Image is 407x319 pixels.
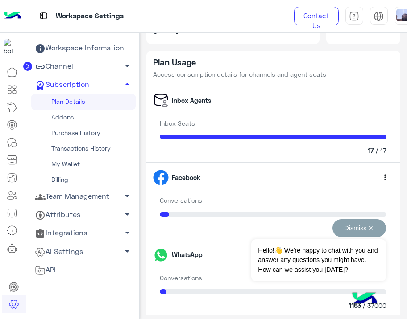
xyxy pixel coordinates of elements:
[349,283,380,315] img: hulul-logo.png
[172,250,203,259] span: WhatsApp
[31,39,136,57] a: Workspace Information
[251,239,386,281] span: Hello!👋 We're happy to chat with you and answer any questions you might have. How can we assist y...
[160,196,387,205] p: Conversations
[349,301,361,310] span: 1153
[122,246,133,257] span: arrow_drop_down
[172,173,200,182] span: Facebook
[31,76,136,94] a: Subscription
[31,110,136,125] a: Addons
[374,11,384,21] img: tab
[31,261,136,279] a: API
[31,224,136,242] a: Integrations
[349,11,359,21] img: tab
[160,119,387,128] p: Inbox Seats
[56,10,124,22] p: Workspace Settings
[31,206,136,224] a: Attributes
[122,227,133,238] span: arrow_drop_down
[381,173,390,182] span: more_vert
[160,273,387,282] p: Conversations
[122,209,133,220] span: arrow_drop_down
[31,125,136,141] a: Purchase History
[368,146,374,155] span: 17
[4,39,20,55] img: 1403182699927242
[31,188,136,206] a: Team Management
[31,94,136,110] a: Plan Details
[172,96,211,105] span: Inbox Agents
[122,79,133,90] span: arrow_drop_up
[380,146,386,155] span: 17
[375,146,378,155] span: /
[153,70,326,78] span: Access consumption details for channels and agent seats
[38,10,49,21] img: tab
[153,170,169,185] img: facebook.svg
[31,141,136,156] a: Transactions History
[153,57,394,68] h5: Plan Usage
[294,7,339,25] a: Contact Us
[332,219,386,237] button: Dismiss ✕
[122,61,133,71] span: arrow_drop_down
[4,7,21,25] img: Logo
[122,191,133,201] span: arrow_drop_down
[35,264,56,276] span: API
[31,242,136,261] a: AI Settings
[31,156,136,172] a: My Wallet
[31,172,136,188] a: Billing
[153,93,169,108] img: inboxseats.svg
[31,57,136,76] a: Channel
[345,7,363,25] a: tab
[377,169,393,186] button: more_vert
[153,247,169,263] img: whatsapp.svg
